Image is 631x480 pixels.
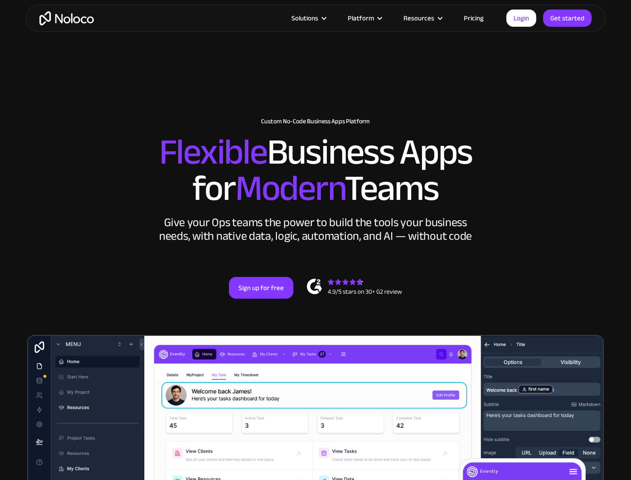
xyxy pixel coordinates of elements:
div: Resources [403,12,434,24]
span: Modern [235,155,345,222]
div: Resources [392,12,452,24]
a: Sign up for free [229,277,293,299]
div: Platform [336,12,392,24]
div: Give your Ops teams the power to build the tools your business needs, with native data, logic, au... [157,216,474,243]
a: Login [506,10,536,27]
span: Flexible [159,118,267,186]
div: Platform [348,12,374,24]
a: Get started [543,10,592,27]
h1: Custom No-Code Business Apps Platform [34,118,597,125]
div: Solutions [291,12,318,24]
h2: Business Apps for Teams [34,134,597,207]
div: Solutions [280,12,336,24]
a: home [39,11,94,25]
a: Pricing [452,12,495,24]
